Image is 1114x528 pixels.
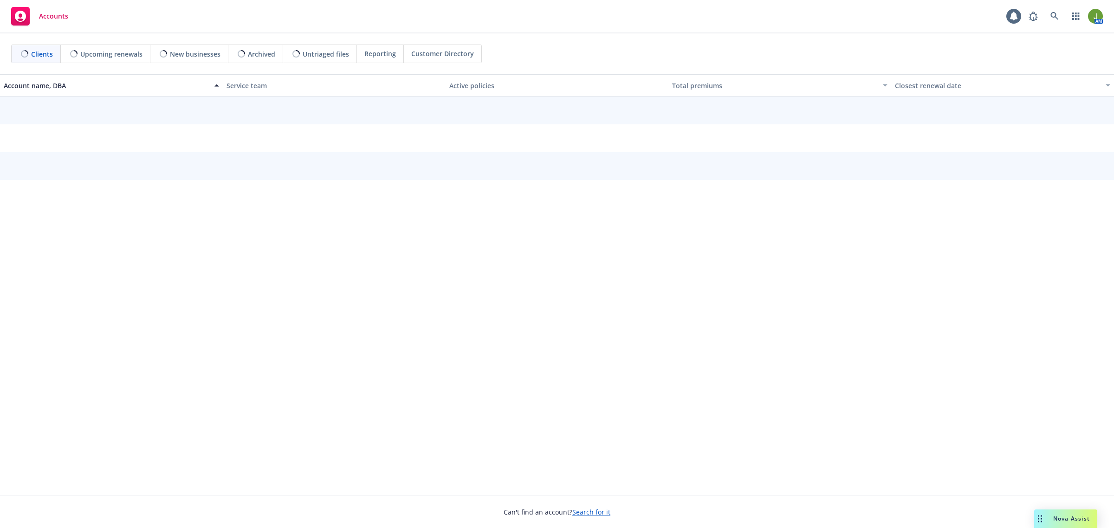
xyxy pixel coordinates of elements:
span: Customer Directory [411,49,474,58]
span: Upcoming renewals [80,49,142,59]
div: Service team [227,81,442,90]
span: Nova Assist [1053,515,1090,522]
a: Search [1045,7,1064,26]
div: Account name, DBA [4,81,209,90]
span: Untriaged files [303,49,349,59]
a: Switch app [1067,7,1085,26]
span: Can't find an account? [504,507,610,517]
span: New businesses [170,49,220,59]
a: Accounts [7,3,72,29]
div: Active policies [449,81,665,90]
img: photo [1088,9,1103,24]
div: Total premiums [672,81,877,90]
button: Active policies [446,74,668,97]
button: Service team [223,74,446,97]
button: Nova Assist [1034,509,1097,528]
button: Closest renewal date [891,74,1114,97]
a: Search for it [572,508,610,516]
a: Report a Bug [1024,7,1043,26]
div: Closest renewal date [895,81,1100,90]
span: Accounts [39,13,68,20]
span: Reporting [364,49,396,58]
span: Clients [31,49,53,59]
button: Total premiums [668,74,891,97]
span: Archived [248,49,275,59]
div: Drag to move [1034,509,1046,528]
